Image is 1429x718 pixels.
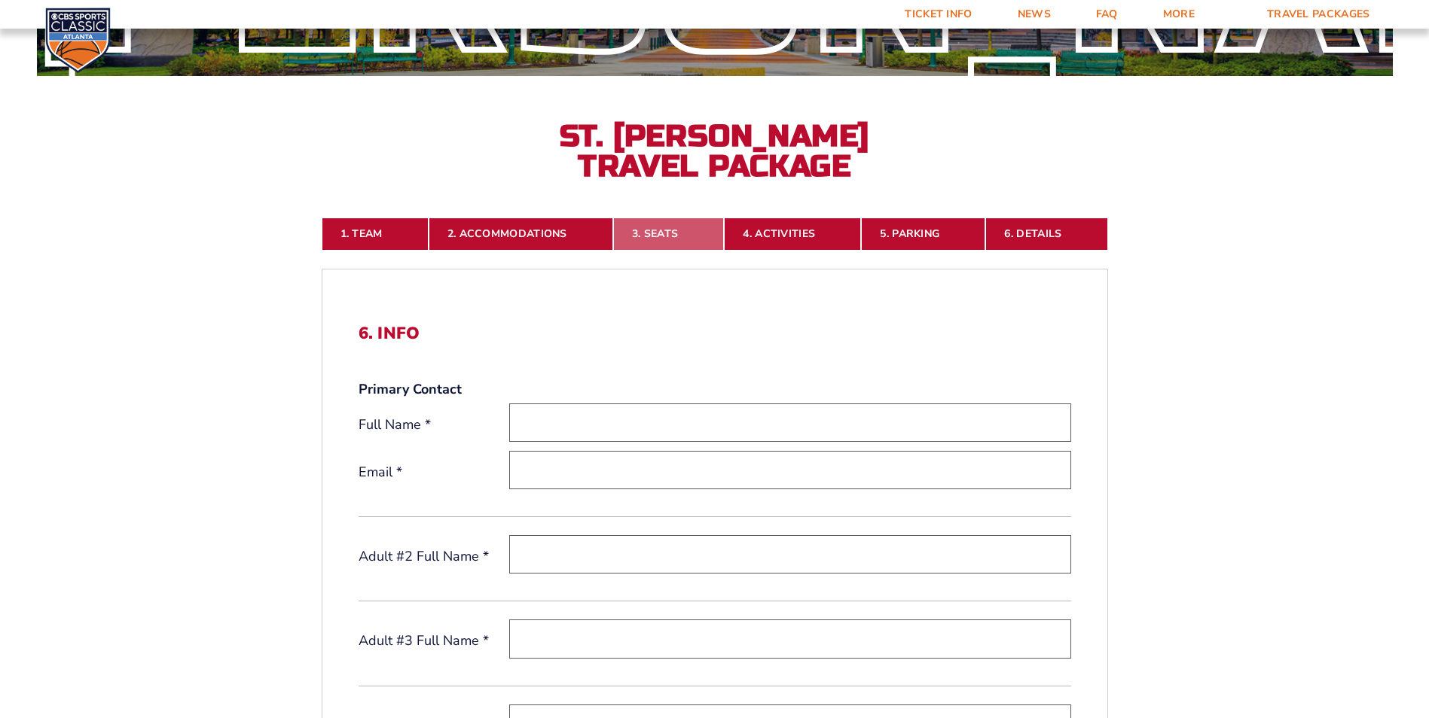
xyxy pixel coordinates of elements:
a: 1. Team [322,218,429,251]
strong: Primary Contact [359,380,462,399]
a: 3. Seats [613,218,724,251]
h2: St. [PERSON_NAME] Travel Package [549,121,881,181]
a: 4. Activities [724,218,861,251]
a: 2. Accommodations [429,218,613,251]
a: 5. Parking [861,218,985,251]
label: Adult #3 Full Name * [359,631,509,650]
h2: 6. Info [359,324,1071,343]
label: Adult #2 Full Name * [359,547,509,566]
label: Email * [359,463,509,482]
label: Full Name * [359,415,509,434]
img: CBS Sports Classic [45,8,111,73]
